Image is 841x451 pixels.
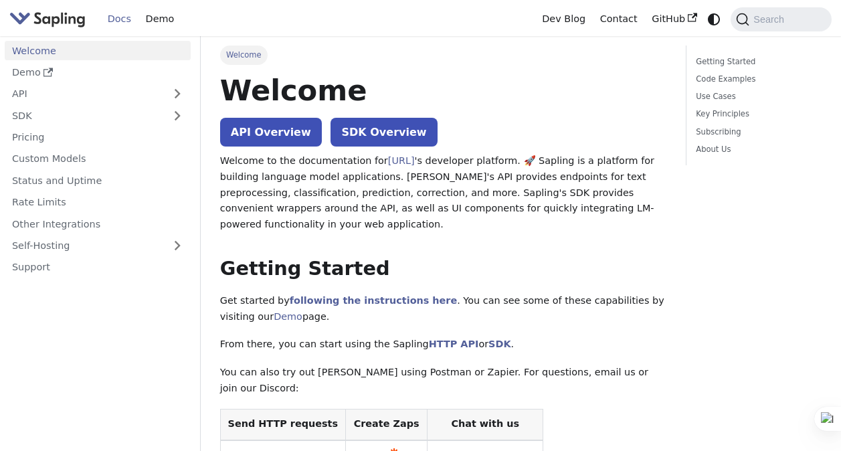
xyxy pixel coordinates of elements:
[5,41,191,60] a: Welcome
[705,9,724,29] button: Switch between dark and light mode (currently system mode)
[138,9,181,29] a: Demo
[429,339,479,349] a: HTTP API
[5,258,191,277] a: Support
[696,126,817,139] a: Subscribing
[644,9,704,29] a: GitHub
[345,409,428,440] th: Create Zaps
[488,339,510,349] a: SDK
[331,118,437,147] a: SDK Overview
[5,193,191,212] a: Rate Limits
[5,128,191,147] a: Pricing
[696,108,817,120] a: Key Principles
[9,9,90,29] a: Sapling.aiSapling.ai
[164,106,191,125] button: Expand sidebar category 'SDK'
[5,106,164,125] a: SDK
[220,365,666,397] p: You can also try out [PERSON_NAME] using Postman or Zapier. For questions, email us or join our D...
[220,257,666,281] h2: Getting Started
[164,84,191,104] button: Expand sidebar category 'API'
[274,311,302,322] a: Demo
[220,118,322,147] a: API Overview
[9,9,86,29] img: Sapling.ai
[5,84,164,104] a: API
[290,295,457,306] a: following the instructions here
[696,143,817,156] a: About Us
[593,9,645,29] a: Contact
[220,409,345,440] th: Send HTTP requests
[731,7,831,31] button: Search (Command+K)
[696,56,817,68] a: Getting Started
[5,63,191,82] a: Demo
[5,171,191,190] a: Status and Uptime
[220,46,666,64] nav: Breadcrumbs
[749,14,792,25] span: Search
[220,293,666,325] p: Get started by . You can see some of these capabilities by visiting our page.
[5,149,191,169] a: Custom Models
[535,9,592,29] a: Dev Blog
[388,155,415,166] a: [URL]
[696,90,817,103] a: Use Cases
[100,9,138,29] a: Docs
[220,337,666,353] p: From there, you can start using the Sapling or .
[428,409,543,440] th: Chat with us
[696,73,817,86] a: Code Examples
[220,46,268,64] span: Welcome
[5,214,191,234] a: Other Integrations
[5,236,191,256] a: Self-Hosting
[220,72,666,108] h1: Welcome
[220,153,666,233] p: Welcome to the documentation for 's developer platform. 🚀 Sapling is a platform for building lang...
